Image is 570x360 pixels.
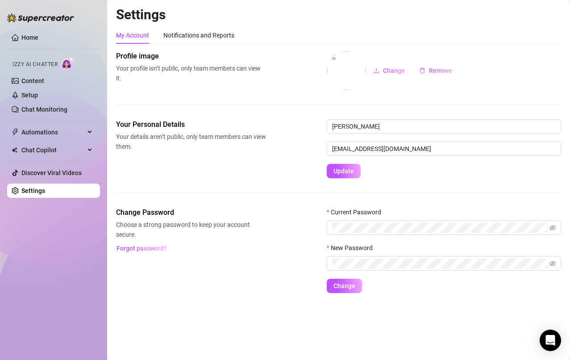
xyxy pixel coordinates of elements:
span: Update [333,167,354,175]
span: Chat Copilot [21,143,85,157]
label: New Password [327,243,379,253]
div: Open Intercom Messenger [540,330,561,351]
img: Chat Copilot [12,147,17,153]
a: Chat Monitoring [21,106,67,113]
span: Your profile isn’t public, only team members can view it. [116,63,266,83]
span: Choose a strong password to keep your account secure. [116,220,266,239]
input: Enter name [327,119,561,134]
span: Change [383,67,405,74]
img: AI Chatter [61,57,75,70]
span: Forgot password? [116,245,167,252]
label: Current Password [327,207,387,217]
div: Notifications and Reports [163,30,234,40]
button: Update [327,164,361,178]
img: logo-BBDzfeDw.svg [7,13,74,22]
h2: Settings [116,6,561,23]
div: My Account [116,30,149,40]
span: Automations [21,125,85,139]
span: upload [373,67,379,74]
span: Remove [429,67,452,74]
input: Enter new email [327,142,561,156]
span: delete [419,67,425,74]
button: Change [366,63,412,78]
button: Forgot password? [116,241,167,255]
a: Discover Viral Videos [21,169,82,176]
span: thunderbolt [12,129,19,136]
button: Remove [412,63,459,78]
a: Home [21,34,38,41]
span: Profile image [116,51,266,62]
a: Content [21,77,44,84]
span: Izzy AI Chatter [12,60,58,69]
span: Change Password [116,207,266,218]
input: New Password [332,259,548,268]
img: profilePics%2Fv3mdGzP9QhQTTzPJ2AmdMINF80F2.jpeg [327,51,366,90]
span: eye-invisible [549,225,556,231]
span: eye-invisible [549,260,556,267]
span: Your details aren’t public, only team members can view them. [116,132,266,151]
a: Settings [21,187,45,194]
span: Your Personal Details [116,119,266,130]
a: Setup [21,92,38,99]
input: Current Password [332,223,548,233]
span: Change [333,282,355,289]
button: Change [327,279,362,293]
